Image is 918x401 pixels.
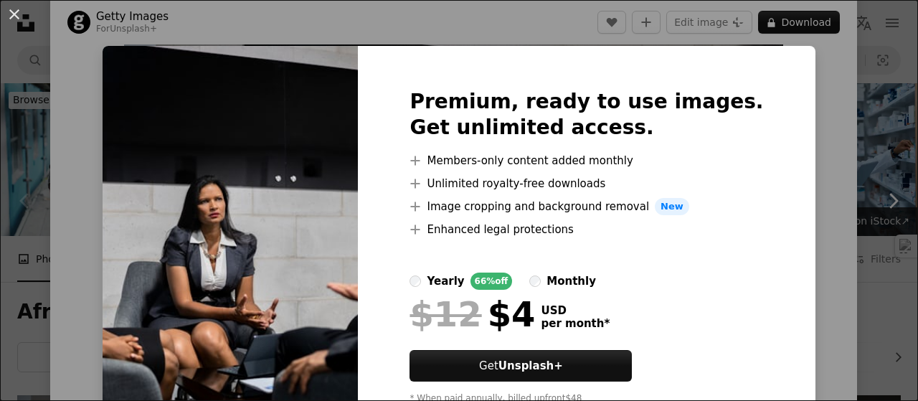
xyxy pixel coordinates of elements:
[410,89,763,141] h2: Premium, ready to use images. Get unlimited access.
[427,273,464,290] div: yearly
[541,317,610,330] span: per month *
[410,350,632,382] button: GetUnsplash+
[410,221,763,238] li: Enhanced legal protections
[410,175,763,192] li: Unlimited royalty-free downloads
[410,275,421,287] input: yearly66%off
[410,296,481,333] span: $12
[410,152,763,169] li: Members-only content added monthly
[410,296,535,333] div: $4
[498,359,563,372] strong: Unsplash+
[541,304,610,317] span: USD
[470,273,513,290] div: 66% off
[655,198,689,215] span: New
[546,273,596,290] div: monthly
[410,198,763,215] li: Image cropping and background removal
[529,275,541,287] input: monthly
